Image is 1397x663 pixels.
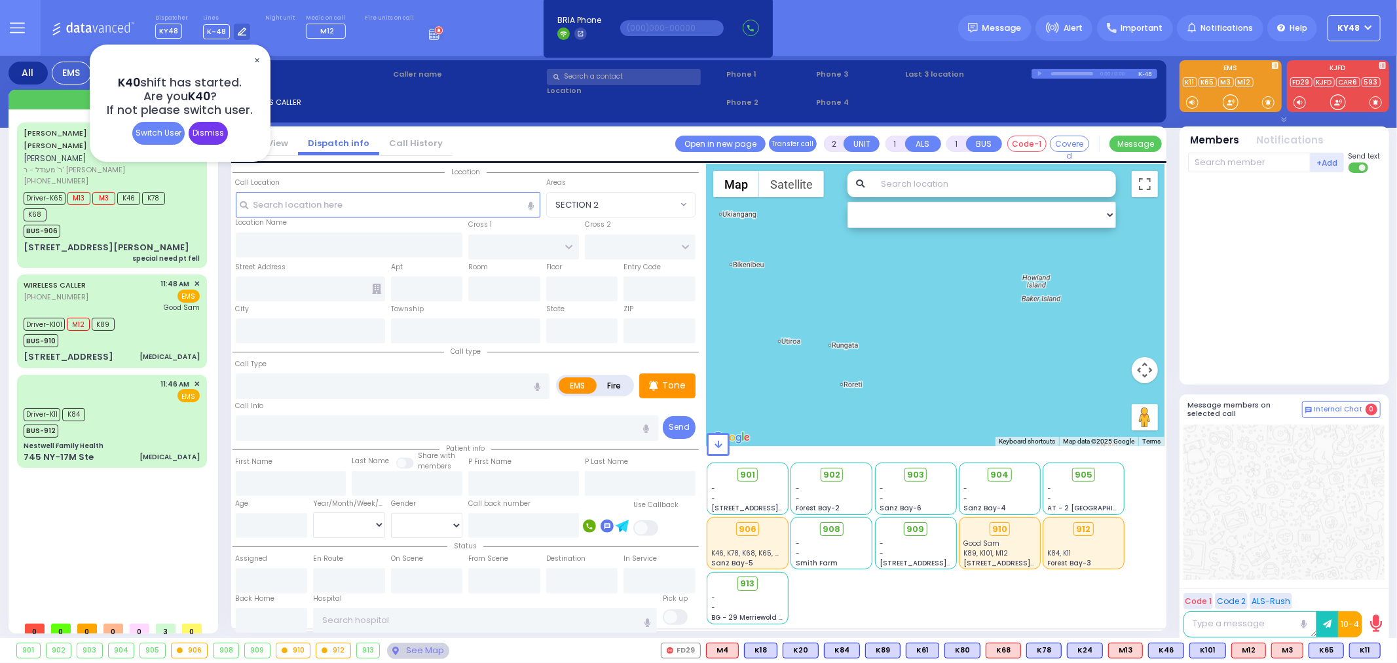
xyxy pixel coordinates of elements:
span: 0 [77,624,97,634]
span: Good Sam [963,539,999,548]
div: BLS [1026,643,1062,658]
label: Call Location [236,178,280,188]
div: 910 [276,643,310,658]
div: 909 [245,643,270,658]
div: ALS [1231,643,1266,658]
button: UNIT [844,136,880,152]
label: KJFD [1287,65,1389,74]
span: EMS [177,290,200,303]
span: 3 [156,624,176,634]
button: Notifications [1257,133,1324,148]
button: Code 2 [1215,593,1248,609]
label: Back Home [236,594,275,604]
a: Call History [379,137,453,149]
span: K78 [142,192,165,205]
span: ✕ [194,278,200,290]
div: 905 [140,643,165,658]
div: K89 [865,643,901,658]
span: 0 [51,624,71,634]
div: All [9,62,48,85]
span: - [712,483,716,493]
span: Help [1290,22,1307,34]
button: Internal Chat 0 [1302,401,1381,418]
span: SECTION 2 [546,192,696,217]
div: [MEDICAL_DATA] [140,452,200,462]
label: Hospital [313,594,342,604]
input: Search location [872,171,1115,197]
label: Last 3 location [906,69,1032,80]
span: - [963,483,967,493]
a: Open in new page [675,136,766,152]
div: ALS [706,643,739,658]
a: FD29 [1290,77,1313,87]
div: K68 [986,643,1021,658]
span: Status [447,541,483,551]
span: Sanz Bay-6 [880,503,922,513]
label: Gender [391,499,416,509]
span: 11:46 AM [161,379,190,389]
span: 0 [103,624,123,634]
span: 11:48 AM [161,279,190,289]
label: Township [391,304,424,314]
span: ✕ [194,379,200,390]
div: K80 [944,643,980,658]
button: Transfer call [769,136,817,152]
div: See map [387,643,449,659]
span: K68 [24,208,47,221]
span: Smith Farm [796,558,838,568]
div: 912 [316,643,350,658]
label: Floor [546,262,562,273]
span: - [880,483,884,493]
label: Last Name [352,456,389,466]
span: Notifications [1201,22,1253,34]
span: 903 [907,468,924,482]
button: ALS [905,136,941,152]
span: members [418,461,451,471]
label: Room [468,262,488,273]
button: ALS-Rush [1250,593,1292,609]
button: Show satellite imagery [759,171,824,197]
span: K84, K11 [1048,548,1071,558]
img: comment-alt.png [1305,407,1312,413]
label: Call Info [236,401,264,411]
span: SECTION 2 [555,199,599,212]
span: [PHONE_NUMBER] [24,292,88,302]
div: BLS [1067,643,1103,658]
span: Location [445,167,487,177]
span: Important [1121,22,1163,34]
div: K46 [1148,643,1184,658]
div: K11 [1349,643,1381,658]
button: Covered [1050,136,1089,152]
div: 904 [109,643,134,658]
div: K78 [1026,643,1062,658]
span: Good Sam [164,303,200,313]
label: ZIP [624,304,633,314]
div: M13 [1108,643,1143,658]
label: Lines [203,14,251,22]
span: Alert [1064,22,1083,34]
button: Code-1 [1007,136,1047,152]
span: Patient info [439,444,491,453]
a: CAR6 [1336,77,1360,87]
span: Phone 1 [726,69,811,80]
div: [STREET_ADDRESS] [24,350,113,364]
div: BLS [744,643,777,658]
span: Phone 2 [726,97,811,108]
button: Show street map [713,171,759,197]
div: 903 [77,643,102,658]
label: From Scene [468,554,508,564]
div: 912 [1073,522,1094,537]
button: Toggle fullscreen view [1132,171,1158,197]
label: First Name [236,457,273,467]
span: Send text [1349,151,1381,161]
span: M3 [92,192,115,205]
button: Code 1 [1183,593,1213,609]
label: Street Address [236,262,286,273]
span: 0 [1366,404,1377,415]
span: - [880,493,884,503]
span: K46 [117,192,140,205]
label: Location [547,85,722,96]
div: ALS [1271,643,1303,658]
span: - [796,493,800,503]
span: 0 [25,624,45,634]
